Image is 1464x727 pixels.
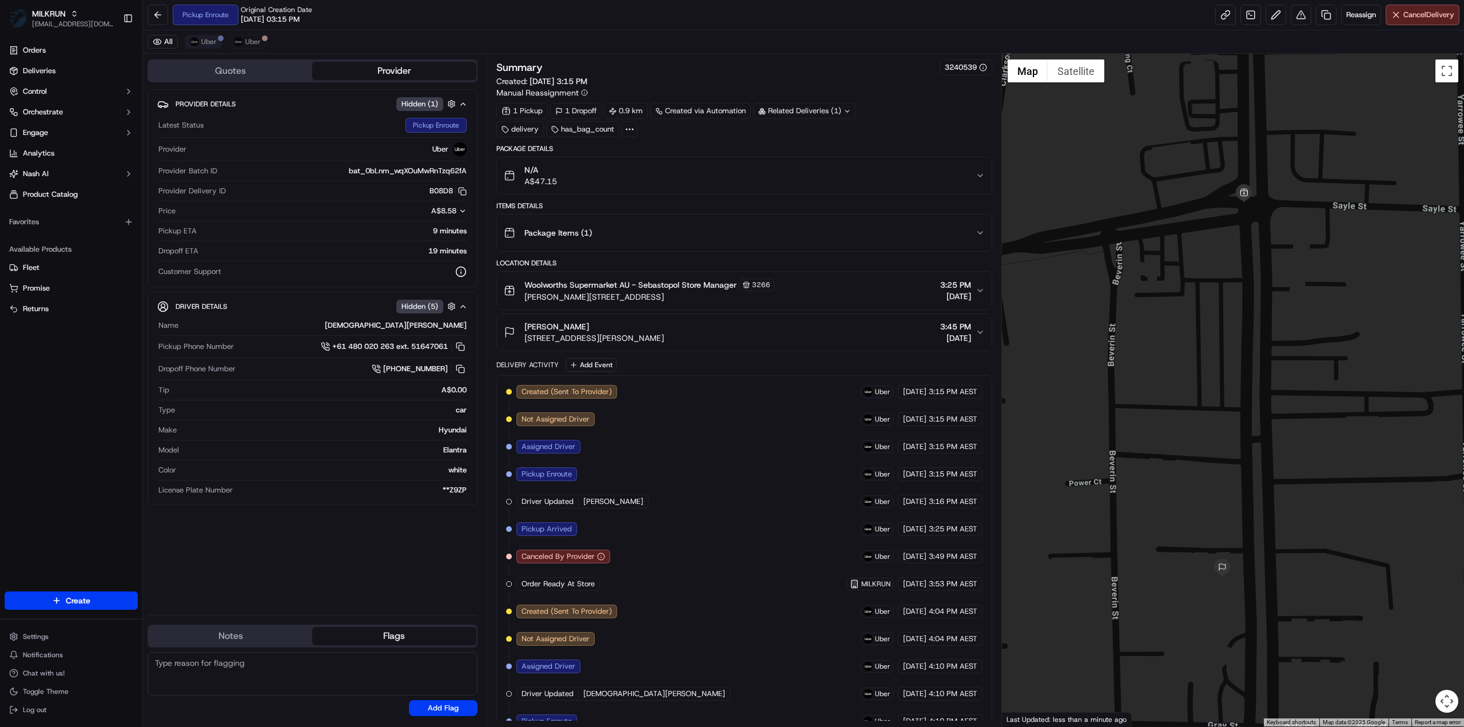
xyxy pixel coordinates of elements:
button: Toggle fullscreen view [1435,59,1458,82]
img: uber-new-logo.jpeg [453,142,467,156]
span: Settings [23,632,49,641]
span: Latest Status [158,120,204,130]
button: Woolworths Supermarket AU - Sebastopol Store Manager3266[PERSON_NAME][STREET_ADDRESS]3:25 PM[DATE] [497,272,992,309]
span: Uber [875,552,890,561]
button: CancelDelivery [1386,5,1459,25]
div: 9 minutes [201,226,467,236]
span: N/A [524,164,557,176]
span: [DATE] [903,524,926,534]
button: Notifications [5,647,138,663]
span: Uber [432,144,448,154]
span: Provider Details [176,100,236,109]
div: Package Details [496,144,992,153]
a: Deliveries [5,62,138,80]
button: Flags [312,627,476,645]
span: Uber [875,634,890,643]
span: Tip [158,385,169,395]
button: Add Flag [409,700,478,716]
span: Woolworths Supermarket AU - Sebastopol Store Manager [524,279,737,291]
img: uber-new-logo.jpeg [864,497,873,506]
img: uber-new-logo.jpeg [864,662,873,671]
span: 3:15 PM AEST [929,414,977,424]
img: uber-new-logo.jpeg [864,552,873,561]
span: 3:15 PM AEST [929,387,977,397]
button: Uber [229,35,266,49]
button: MILKRUNMILKRUN[EMAIL_ADDRESS][DOMAIN_NAME] [5,5,118,32]
span: [DATE] [903,689,926,699]
span: Pickup ETA [158,226,197,236]
span: Order Ready At Store [522,579,595,589]
span: [DEMOGRAPHIC_DATA][PERSON_NAME] [583,689,725,699]
span: Uber [875,387,890,396]
span: Provider [158,144,186,154]
span: Uber [875,525,890,534]
button: N/AA$47.15 [497,157,992,194]
span: Name [158,320,178,331]
span: Map data ©2025 Google [1323,719,1385,725]
img: uber-new-logo.jpeg [190,37,199,46]
a: Terms (opens in new tab) [1392,719,1408,725]
div: Favorites [5,213,138,231]
span: Toggle Theme [23,687,69,696]
span: [PERSON_NAME] [524,321,589,332]
span: MILKRUN [861,579,890,589]
span: 4:10 PM AEST [929,689,977,699]
span: [DATE] [903,634,926,644]
button: Driver DetailsHidden (5) [157,297,468,316]
span: Customer Support [158,267,221,277]
span: [PERSON_NAME][STREET_ADDRESS] [524,291,774,303]
span: [STREET_ADDRESS][PERSON_NAME] [524,332,664,344]
span: MILKRUN [32,8,66,19]
span: [PHONE_NUMBER] [383,364,448,374]
a: Fleet [9,263,133,273]
button: Reassign [1341,5,1381,25]
span: Price [158,206,176,216]
div: car [180,405,467,415]
span: [DATE] [903,716,926,726]
span: Chat with us! [23,669,65,678]
span: Package Items ( 1 ) [524,227,592,239]
button: Promise [5,279,138,297]
span: [DATE] [903,442,926,452]
span: Not Assigned Driver [522,414,590,424]
button: Control [5,82,138,101]
span: Notifications [23,650,63,660]
span: Cancel Delivery [1403,10,1454,20]
img: uber-new-logo.jpeg [864,387,873,396]
span: Driver Updated [522,689,574,699]
span: Pickup Arrived [522,524,572,534]
button: Settings [5,629,138,645]
button: Manual Reassignment [496,87,588,98]
span: [PERSON_NAME] [583,496,643,507]
span: Color [158,465,176,475]
span: Created: [496,76,587,87]
button: [PERSON_NAME][STREET_ADDRESS][PERSON_NAME]3:45 PM[DATE] [497,314,992,351]
span: Driver Details [176,302,227,311]
div: 3240539 [945,62,987,73]
span: Model [158,445,179,455]
button: Quotes [149,62,312,80]
button: Orchestrate [5,103,138,121]
div: Hyundai [181,425,467,435]
span: Nash AI [23,169,49,179]
button: +61 480 020 263 ext. 51647061 [321,340,467,353]
span: [DATE] 3:15 PM [530,76,587,86]
span: +61 480 020 263 ext. 51647061 [332,341,448,352]
button: Hidden (5) [396,299,459,313]
span: [DATE] [940,332,971,344]
img: Google [1005,712,1043,726]
img: uber-new-logo.jpeg [864,607,873,616]
button: Chat with us! [5,665,138,681]
span: Make [158,425,177,435]
img: uber-new-logo.jpeg [864,525,873,534]
span: 4:04 PM AEST [929,606,977,617]
img: uber-new-logo.jpeg [864,470,873,479]
span: Not Assigned Driver [522,634,590,644]
span: Manual Reassignment [496,87,579,98]
a: Promise [9,283,133,293]
span: [DATE] [940,291,971,302]
img: uber-new-logo.jpeg [234,37,243,46]
button: Notes [149,627,312,645]
span: Deliveries [23,66,55,76]
span: 3:15 PM AEST [929,469,977,479]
